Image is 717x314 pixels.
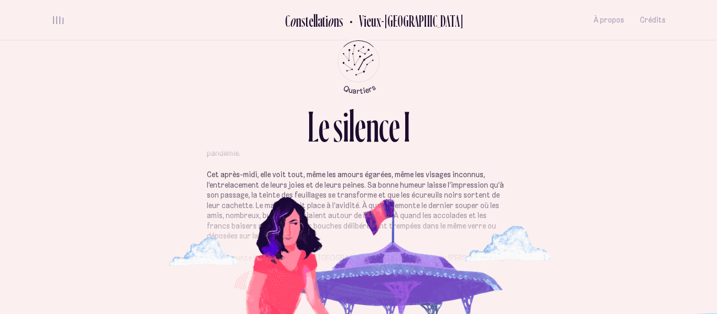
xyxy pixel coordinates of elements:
div: s [339,12,343,29]
button: Retour au Quartier [343,12,463,29]
div: s [333,105,343,148]
div: n [334,12,339,29]
div: l [313,12,315,29]
div: o [328,12,334,29]
div: i [325,12,328,29]
button: Crédits [640,8,666,33]
div: c [379,105,389,148]
div: l [315,12,318,29]
div: t [305,12,309,29]
button: À propos [594,8,624,33]
div: e [389,105,400,148]
div: s [301,12,305,29]
button: volume audio [51,15,65,26]
p: Cet après-midi, elle voit tout, même les amours égarées, même les visages inconnus, l’entrelaceme... [207,170,510,242]
button: Retour au menu principal [328,40,389,94]
div: e [309,12,313,29]
div: C [285,12,290,29]
div: e [355,105,366,148]
div: i [343,105,349,148]
h2: Vieux-[GEOGRAPHIC_DATA] [351,12,463,29]
div: L [308,105,319,148]
tspan: Quartiers [342,82,377,95]
div: o [290,12,296,29]
span: Crédits [640,16,666,25]
div: e [319,105,330,148]
div: l [349,105,355,148]
span: À propos [594,16,624,25]
div: n [366,105,379,148]
div: a [318,12,322,29]
div: t [322,12,325,29]
div: I [404,105,410,148]
div: n [296,12,301,29]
